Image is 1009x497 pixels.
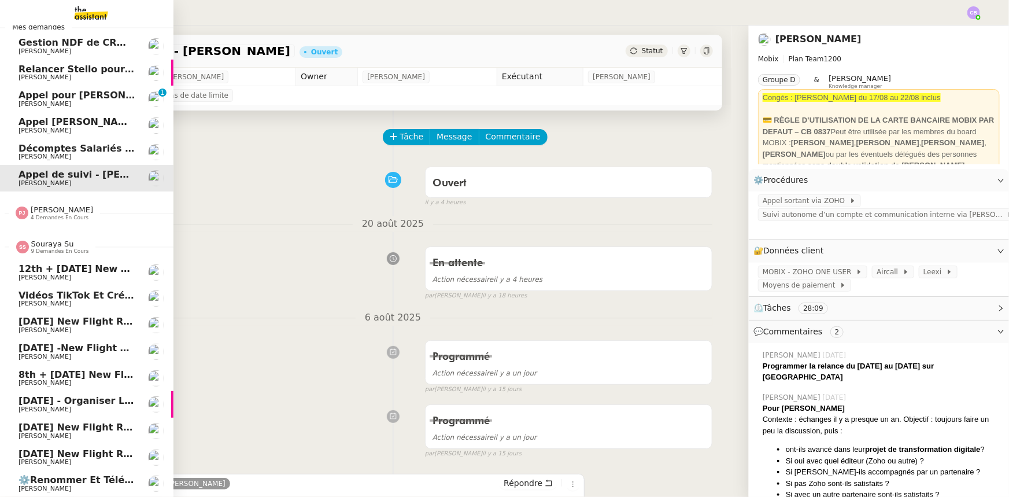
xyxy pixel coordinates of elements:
[148,117,164,134] img: users%2FW4OQjB9BRtYK2an7yusO0WsYLsD3%2Favatar%2F28027066-518b-424c-8476-65f2e549ac29
[19,90,165,101] span: Appel pour [PERSON_NAME]
[763,303,791,312] span: Tâches
[19,116,138,127] span: Appel [PERSON_NAME]
[166,71,224,83] span: [PERSON_NAME]
[786,466,1000,478] li: Si [PERSON_NAME]-ils accompagnés par un partenaire ?
[19,343,259,354] span: [DATE] -New flight request - [PERSON_NAME]
[433,369,494,377] span: Action nécessaire
[433,369,537,377] span: il y a un jour
[479,129,548,145] button: Commentaire
[148,264,164,281] img: users%2FC9SBsJ0duuaSgpQFj5LgoEX8n0o2%2Favatar%2Fec9d51b8-9413-4189-adfb-7be4d8c96a3c
[763,266,856,278] span: MOBIX - ZOHO ONE USER
[763,115,995,171] div: Peut être utilisée par les membres du board MOBIX : , , , ou par les éventuels délégués des perso...
[791,138,854,147] strong: [PERSON_NAME]
[433,416,490,426] span: Programmé
[425,385,522,395] small: [PERSON_NAME]
[19,179,71,187] span: [PERSON_NAME]
[19,474,247,485] span: ⚙️Renommer et télécharger la facture PDF
[5,21,72,33] span: Mes demandes
[497,68,583,86] td: Exécutant
[19,290,252,301] span: Vidéos TikTok et Créatives META - août 2025
[763,392,823,403] span: [PERSON_NAME]
[967,6,980,19] img: svg
[19,326,71,334] span: [PERSON_NAME]
[433,433,494,441] span: Action nécessaire
[482,449,522,459] span: il y a 15 jours
[763,414,1000,436] div: Contexte : échanges il y a presque un an. Objectif : toujours faire un peu la discussion, puis :
[19,64,217,75] span: Relancer Stello pour la casse matériel
[829,83,882,90] span: Knowledge manager
[19,406,71,413] span: [PERSON_NAME]
[148,317,164,333] img: users%2FC9SBsJ0duuaSgpQFj5LgoEX8n0o2%2Favatar%2Fec9d51b8-9413-4189-adfb-7be4d8c96a3c
[753,327,848,336] span: 💬
[923,266,946,278] span: Leexi
[158,89,167,97] nz-badge-sup: 1
[758,55,779,63] span: Mobix
[400,130,424,143] span: Tâche
[19,263,293,274] span: 12th + [DATE] New flight request - [PERSON_NAME]
[758,33,771,46] img: users%2FW4OQjB9BRtYK2an7yusO0WsYLsD3%2Favatar%2F28027066-518b-424c-8476-65f2e549ac29
[922,138,985,147] strong: [PERSON_NAME]
[763,150,826,159] strong: [PERSON_NAME]
[148,65,164,81] img: users%2FyAaYa0thh1TqqME0LKuif5ROJi43%2Favatar%2F3a825d04-53b1-4b39-9daa-af456df7ce53
[425,385,435,395] span: par
[823,392,849,403] span: [DATE]
[163,478,230,489] a: [PERSON_NAME]
[829,74,891,83] span: [PERSON_NAME]
[437,130,472,143] span: Message
[425,449,435,459] span: par
[763,246,824,255] span: Données client
[425,198,466,208] span: il y a 4 heures
[19,153,71,160] span: [PERSON_NAME]
[433,433,537,441] span: il y a un jour
[356,310,430,326] span: 6 août 2025
[31,205,93,214] span: [PERSON_NAME]
[763,362,934,382] strong: Programmer la relance du [DATE] au [DATE] sur [GEOGRAPHIC_DATA]
[749,297,1009,319] div: ⏲️Tâches 28:09
[808,161,965,170] strong: sans double validation de [PERSON_NAME]
[865,445,980,454] strong: projet de transformation digitale
[16,207,28,219] img: svg
[786,478,1000,489] li: Si pas Zoho sont-ils satisfaits ?
[148,290,164,307] img: users%2FCk7ZD5ubFNWivK6gJdIkoi2SB5d2%2Favatar%2F3f84dbb7-4157-4842-a987-fca65a8b7a9a
[763,404,845,413] strong: Pour [PERSON_NAME]
[433,258,483,268] span: En attente
[19,353,71,360] span: [PERSON_NAME]
[19,422,256,433] span: [DATE] New flight request - [PERSON_NAME]
[148,370,164,386] img: users%2FC9SBsJ0duuaSgpQFj5LgoEX8n0o2%2Favatar%2Fec9d51b8-9413-4189-adfb-7be4d8c96a3c
[425,291,527,301] small: [PERSON_NAME]
[433,275,494,284] span: Action nécessaire
[148,170,164,186] img: users%2FW4OQjB9BRtYK2an7yusO0WsYLsD3%2Favatar%2F28027066-518b-424c-8476-65f2e549ac29
[753,303,838,312] span: ⏲️
[31,240,74,248] span: Souraya Su
[789,55,824,63] span: Plan Team
[19,47,71,55] span: [PERSON_NAME]
[482,291,527,301] span: il y a 18 heures
[19,458,71,466] span: [PERSON_NAME]
[383,129,431,145] button: Tâche
[19,169,189,180] span: Appel de suivi - [PERSON_NAME]
[758,74,800,86] nz-tag: Groupe D
[367,71,425,83] span: [PERSON_NAME]
[763,116,995,136] strong: 💳 RÈGLE D’UTILISATION DE LA CARTE BANCAIRE MOBIX PAR DEFAUT – CB 0837
[148,423,164,439] img: users%2FC9SBsJ0duuaSgpQFj5LgoEX8n0o2%2Favatar%2Fec9d51b8-9413-4189-adfb-7be4d8c96a3c
[763,279,840,291] span: Moyens de paiement
[753,174,814,187] span: ⚙️
[19,127,71,134] span: [PERSON_NAME]
[19,143,220,154] span: Décomptes Salariés Mensuels - [DATE]
[425,291,435,301] span: par
[786,444,1000,455] li: ont-ils avancé dans leur ?
[823,350,849,360] span: [DATE]
[311,49,338,56] div: Ouvert
[19,369,287,380] span: 8th + [DATE] New flight request - [PERSON_NAME]
[148,38,164,54] img: users%2FyAaYa0thh1TqqME0LKuif5ROJi43%2Favatar%2F3a825d04-53b1-4b39-9daa-af456df7ce53
[482,385,522,395] span: il y a 15 jours
[593,71,651,83] span: [PERSON_NAME]
[19,274,71,281] span: [PERSON_NAME]
[775,34,862,45] a: [PERSON_NAME]
[749,321,1009,343] div: 💬Commentaires 2
[763,350,823,360] span: [PERSON_NAME]
[19,395,257,406] span: [DATE] - Organiser le vol de [PERSON_NAME]
[856,138,919,147] strong: [PERSON_NAME]
[78,45,290,57] span: Appel de suivi - [PERSON_NAME]
[877,266,902,278] span: Aircall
